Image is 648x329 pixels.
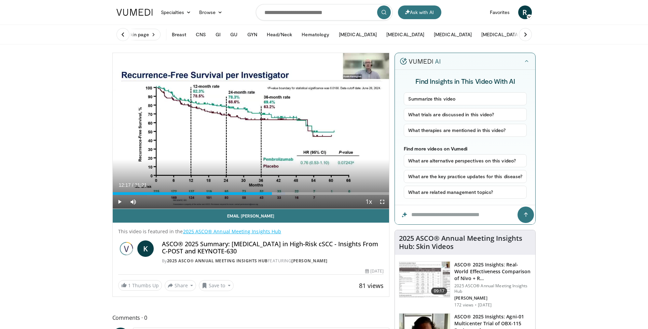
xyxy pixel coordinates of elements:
[168,28,190,41] button: Breast
[404,124,527,137] button: What therapies are mentioned in this video?
[399,262,450,297] img: ae2f56e5-51f2-42f8-bc82-196091d75f3c.150x105_q85_crop-smart_upscale.jpg
[195,5,226,19] a: Browse
[167,258,268,264] a: 2025 ASCO® Annual Meeting Insights Hub
[162,240,384,255] h4: ASCO® 2025 Summary: [MEDICAL_DATA] in High-Risk cSCC - Insights From C-POST and KEYNOTE-630
[112,29,161,40] a: Visit Skin page
[256,4,392,21] input: Search topics, interventions
[226,28,242,41] button: GU
[475,302,477,308] div: ·
[137,240,154,257] a: K
[362,195,375,209] button: Playback Rate
[454,283,531,294] p: 2025 ASCO® Annual Meeting Insights Hub
[113,209,389,223] a: Email [PERSON_NAME]
[375,195,389,209] button: Fullscreen
[454,302,473,308] p: 172 views
[291,258,328,264] a: [PERSON_NAME]
[165,280,196,291] button: Share
[126,195,140,209] button: Mute
[430,28,476,41] button: [MEDICAL_DATA]
[400,58,440,65] img: vumedi-ai-logo.v2.svg
[118,240,135,257] img: 2025 ASCO® Annual Meeting Insights Hub
[116,9,153,16] img: VuMedi Logo
[382,28,428,41] button: [MEDICAL_DATA]
[118,280,162,291] a: 1 Thumbs Up
[518,5,532,19] a: R
[486,5,514,19] a: Favorites
[113,53,389,209] video-js: Video Player
[243,28,261,41] button: GYN
[335,28,381,41] button: [MEDICAL_DATA]
[119,182,131,188] span: 12:17
[298,28,333,41] button: Hematology
[404,146,527,152] p: Find more videos on Vumedi
[404,186,527,199] button: What are related management topics?
[211,28,225,41] button: GI
[477,28,523,41] button: [MEDICAL_DATA]
[263,28,297,41] button: Head/Neck
[398,5,441,19] button: Ask with AI
[113,195,126,209] button: Play
[404,77,527,85] h4: Find Insights in This Video With AI
[404,170,527,183] button: What are the key practice updates for this disease?
[478,302,492,308] p: [DATE]
[199,280,234,291] button: Save to
[183,228,281,235] a: 2025 ASCO® Annual Meeting Insights Hub
[157,5,195,19] a: Specialties
[162,258,384,264] div: By FEATURING
[128,282,131,289] span: 1
[399,234,531,251] h4: 2025 ASCO® Annual Meeting Insights Hub: Skin Videos
[404,92,527,105] button: Summarize this video
[454,295,531,301] p: [PERSON_NAME]
[399,261,531,308] a: 09:17 ASCO® 2025 Insights: Real-World Effectiveness Comparison of Nivo + R… 2025 ASCO® Annual Mee...
[132,182,134,188] span: /
[431,288,447,294] span: 09:17
[359,281,384,290] span: 81 views
[404,108,527,121] button: What trials are discussed in this video?
[118,228,384,235] p: This video is featured in the
[395,205,535,224] input: Question for the AI
[365,268,384,274] div: [DATE]
[113,192,389,195] div: Progress Bar
[135,182,147,188] span: 21:21
[192,28,210,41] button: CNS
[112,313,390,322] span: Comments 0
[404,154,527,167] button: What are alternative perspectives on this video?
[454,261,531,282] h3: ASCO® 2025 Insights: Real-World Effectiveness Comparison of Nivo + R…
